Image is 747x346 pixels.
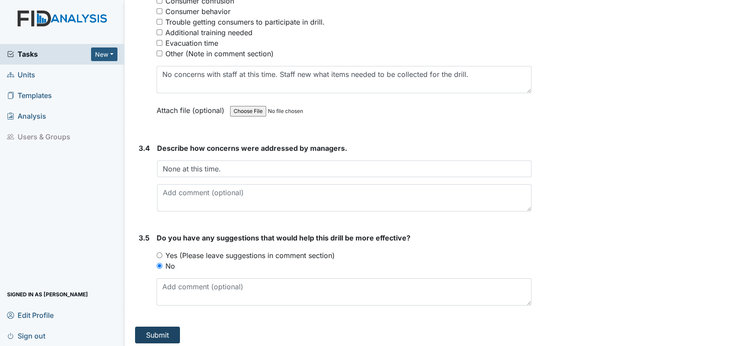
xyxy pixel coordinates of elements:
[91,47,117,61] button: New
[7,89,52,102] span: Templates
[157,233,410,242] span: Do you have any suggestions that would help this drill be more effective?
[165,27,253,38] div: Additional training needed
[165,48,274,59] div: Other (Note in comment section)
[157,263,162,269] input: No
[139,233,150,243] label: 3.5
[139,143,150,153] label: 3.4
[7,109,46,123] span: Analysis
[7,68,35,82] span: Units
[165,261,175,271] label: No
[157,100,228,116] label: Attach file (optional)
[157,51,162,56] input: Other (Note in comment section)
[157,29,162,35] input: Additional training needed
[165,250,335,261] label: Yes (Please leave suggestions in comment section)
[165,6,231,17] div: Consumer behavior
[157,8,162,14] input: Consumer behavior
[7,308,54,322] span: Edit Profile
[157,19,162,25] input: Trouble getting consumers to participate in drill.
[165,17,325,27] div: Trouble getting consumers to participate in drill.
[7,329,45,342] span: Sign out
[157,66,531,93] textarea: No concerns with staff at this time. Staff new what items needed to be collected for the drill.
[157,40,162,46] input: Evacuation time
[135,327,180,343] button: Submit
[7,288,88,301] span: Signed in as [PERSON_NAME]
[165,38,218,48] div: Evacuation time
[157,252,162,258] input: Yes (Please leave suggestions in comment section)
[7,49,91,59] a: Tasks
[157,144,347,153] span: Describe how concerns were addressed by managers.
